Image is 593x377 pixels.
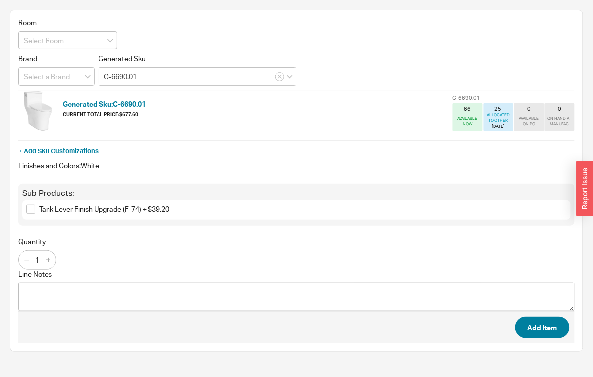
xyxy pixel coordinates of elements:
[464,105,471,112] div: 66
[516,116,542,127] div: AVAILABLE ON PO
[99,54,146,63] span: Generated Sku
[18,161,79,170] span: Finishes and Colors
[287,75,293,79] svg: open menu
[492,123,505,130] div: [DATE]
[107,39,113,43] svg: open menu
[22,188,571,198] div: Sub Products:
[18,283,575,311] textarea: Line Notes
[39,205,169,213] span: Tank Lever Finish Upgrade (F-74) + $39.20
[18,270,575,279] span: Line Notes
[63,112,146,117] h6: Current Total Price: $677.60
[85,75,91,79] svg: open menu
[18,31,117,49] input: Select Room
[18,54,37,63] span: Brand
[455,116,481,127] div: AVAILABLE NOW
[515,317,570,338] button: Add Item
[18,18,37,27] span: Room
[453,96,575,100] div: C-6690.01
[547,116,573,127] div: ON HAND AT MANUFAC
[18,237,575,246] span: Quantity
[99,67,296,86] input: Enter 3 letters to search
[63,101,146,108] h5: Generated Sku: C-6690.01
[528,322,557,333] span: Add Item
[26,205,35,214] input: Tank Lever Finish Upgrade (F-74) + $39.20
[18,161,81,170] label: :
[558,105,562,112] div: 0
[495,105,502,112] div: 25
[486,112,511,123] div: ALLOCATED TO OTHER
[18,91,58,131] img: C-6690.01-10.2020-262_gacqba
[528,105,531,112] div: 0
[18,67,95,86] input: Select a Brand
[18,146,99,155] button: + Add Sku Customizations
[81,161,99,170] span: White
